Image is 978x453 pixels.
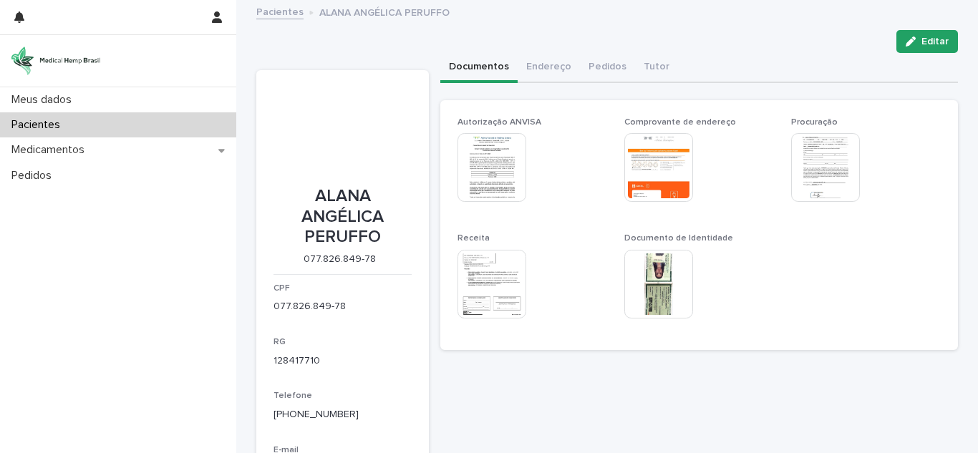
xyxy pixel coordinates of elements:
font: Documento de Identidade [624,234,733,243]
font: Editar [921,36,949,47]
font: Receita [457,234,490,243]
font: ALANA ANGÉLICA PERUFFO [301,187,388,246]
font: Tutor [644,62,669,72]
font: Pedidos [589,62,626,72]
font: Pacientes [256,7,304,17]
font: Medicamentos [11,144,84,155]
font: Comprovante de endereço [624,118,736,127]
font: RG [273,338,286,346]
font: Endereço [526,62,571,72]
font: Documentos [449,62,509,72]
button: Editar [896,30,958,53]
font: CPF [273,284,290,293]
font: ALANA ANGÉLICA PERUFFO [319,8,450,18]
font: 077.826.849-78 [304,254,376,264]
font: Autorização ANVISA [457,118,541,127]
font: [PHONE_NUMBER] [273,409,359,419]
font: Pedidos [11,170,52,181]
font: Telefone [273,391,312,400]
font: Meus dados [11,94,72,105]
font: 077.826.849-78 [273,301,346,311]
font: Procuração [791,118,838,127]
a: Pacientes [256,3,304,19]
font: 128417710 [273,356,320,366]
font: Pacientes [11,119,60,130]
img: 4UqDjhnrSSm1yqNhTQ7x [11,47,100,75]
